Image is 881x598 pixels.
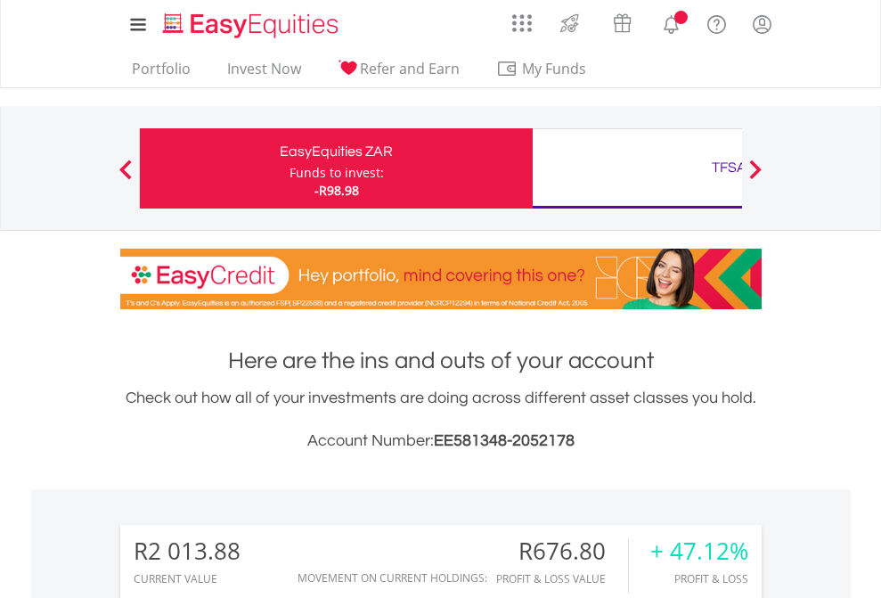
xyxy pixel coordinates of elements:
img: vouchers-v2.svg [608,9,637,37]
img: EasyCredit Promotion Banner [120,249,762,309]
a: Invest Now [220,60,308,87]
button: Previous [108,168,143,186]
a: FAQ's and Support [694,4,739,40]
a: Vouchers [596,4,649,37]
img: grid-menu-icon.svg [512,13,532,33]
div: CURRENT VALUE [134,573,241,585]
img: EasyEquities_Logo.png [159,11,346,40]
div: + 47.12% [650,538,748,564]
a: My Profile [739,4,785,44]
div: Profit & Loss Value [496,573,628,585]
a: Refer and Earn [330,60,467,87]
a: Home page [156,4,346,40]
a: Notifications [649,4,694,40]
div: EasyEquities ZAR [151,139,522,164]
img: thrive-v2.svg [555,9,584,37]
div: Movement on Current Holdings: [298,572,487,584]
span: EE581348-2052178 [434,432,575,449]
div: R2 013.88 [134,538,241,564]
span: Refer and Earn [360,59,460,78]
div: R676.80 [496,538,628,564]
h3: Account Number: [120,429,762,454]
button: Next [738,168,773,186]
div: Check out how all of your investments are doing across different asset classes you hold. [120,386,762,454]
div: Funds to invest: [290,164,384,182]
a: AppsGrid [501,4,543,33]
span: My Funds [496,57,613,80]
h1: Here are the ins and outs of your account [120,345,762,377]
div: Profit & Loss [650,573,748,585]
span: -R98.98 [314,182,359,199]
a: Portfolio [125,60,198,87]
